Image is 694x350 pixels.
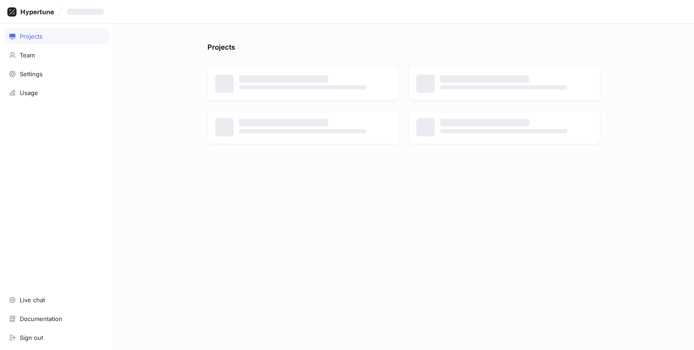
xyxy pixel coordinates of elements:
[67,9,104,15] span: ‌
[20,334,43,341] div: Sign out
[239,119,328,126] span: ‌
[5,85,109,101] a: Usage
[5,66,109,82] a: Settings
[20,89,38,96] div: Usage
[239,85,366,90] span: ‌
[207,42,235,57] p: Projects
[63,4,111,19] button: ‌
[20,315,62,322] div: Documentation
[440,75,529,83] span: ‌
[440,119,529,126] span: ‌
[239,75,328,83] span: ‌
[20,70,43,78] div: Settings
[239,129,366,133] span: ‌
[440,129,567,133] span: ‌
[5,311,109,327] a: Documentation
[5,47,109,63] a: Team
[440,85,567,90] span: ‌
[20,33,43,40] div: Projects
[5,28,109,44] a: Projects
[20,296,45,304] div: Live chat
[20,51,35,59] div: Team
